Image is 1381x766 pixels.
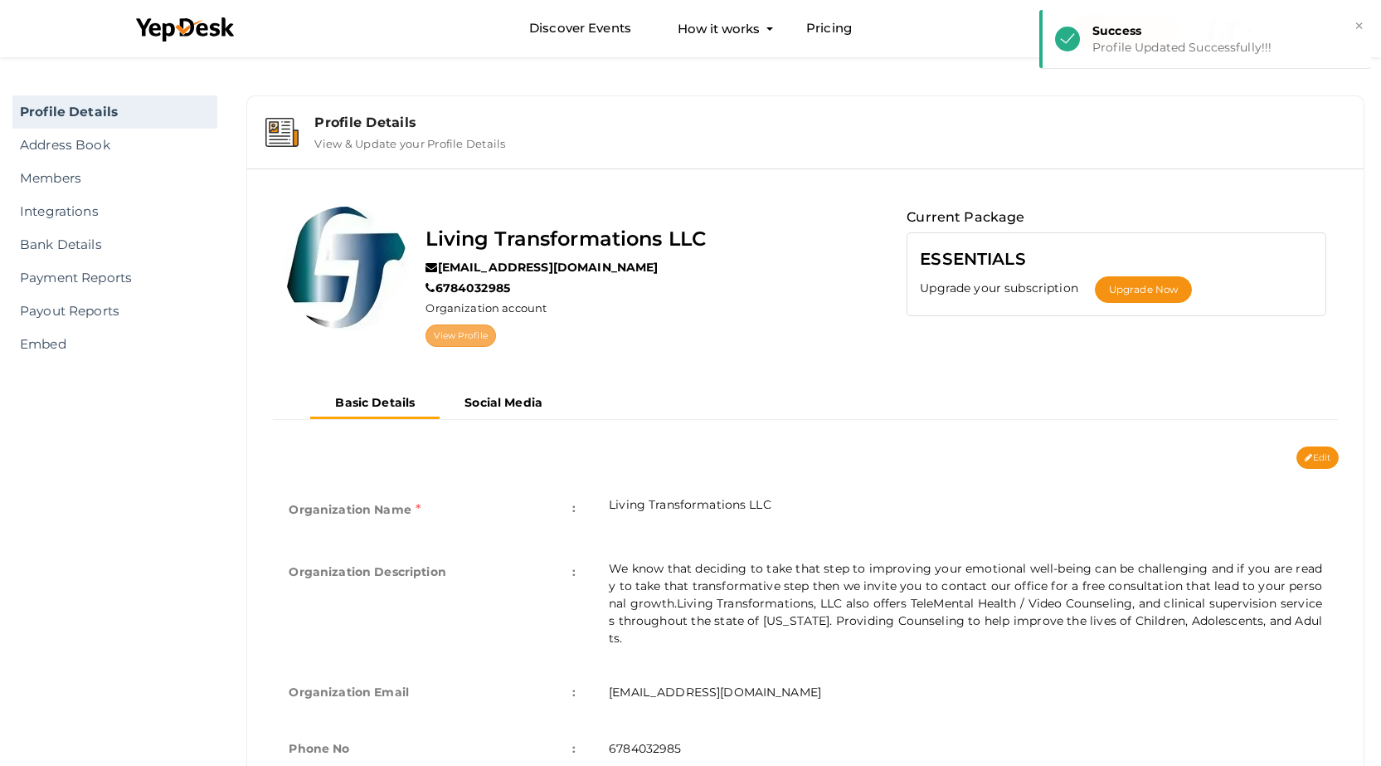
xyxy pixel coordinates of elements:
[425,280,510,296] label: 6784032985
[12,328,217,361] a: Embed
[425,259,658,276] label: [EMAIL_ADDRESS][DOMAIN_NAME]
[12,162,217,195] a: Members
[907,207,1024,228] label: Current Package
[673,13,765,44] button: How it works
[440,389,567,417] button: Social Media
[272,544,592,664] td: Organization Description
[572,560,576,583] span: :
[12,129,217,162] a: Address Book
[592,664,1339,720] td: [EMAIL_ADDRESS][DOMAIN_NAME]
[425,300,547,316] label: Organization account
[1092,39,1359,56] div: Profile Updated Successfully!!!
[920,280,1095,296] label: Upgrade your subscription
[464,395,542,410] b: Social Media
[272,664,592,720] td: Organization Email
[310,389,440,419] button: Basic Details
[592,480,1339,544] td: Living Transformations LLC
[425,324,495,347] a: View Profile
[314,115,1345,130] div: Profile Details
[572,496,576,520] span: :
[806,13,852,44] a: Pricing
[529,13,631,44] a: Discover Events
[572,737,576,760] span: :
[1095,276,1192,303] button: Upgrade Now
[572,681,576,704] span: :
[335,395,415,410] b: Basic Details
[12,228,217,261] a: Bank Details
[289,496,421,523] label: Organization Name
[12,195,217,228] a: Integrations
[425,223,706,255] label: Living Transformations LLC
[1296,446,1339,469] button: Edit
[284,207,409,331] img: RTL7OCL6_normal.jpeg
[592,544,1339,664] td: We know that deciding to take that step to improving your emotional well-being can be challenging...
[1092,22,1359,39] div: Success
[255,138,1355,154] a: Profile Details View & Update your Profile Details
[1354,17,1364,36] button: ×
[12,295,217,328] a: Payout Reports
[12,261,217,295] a: Payment Reports
[314,130,505,150] label: View & Update your Profile Details
[265,118,298,147] img: event-details.svg
[12,95,217,129] a: Profile Details
[289,737,349,760] label: Phone No
[920,246,1025,272] label: ESSENTIALS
